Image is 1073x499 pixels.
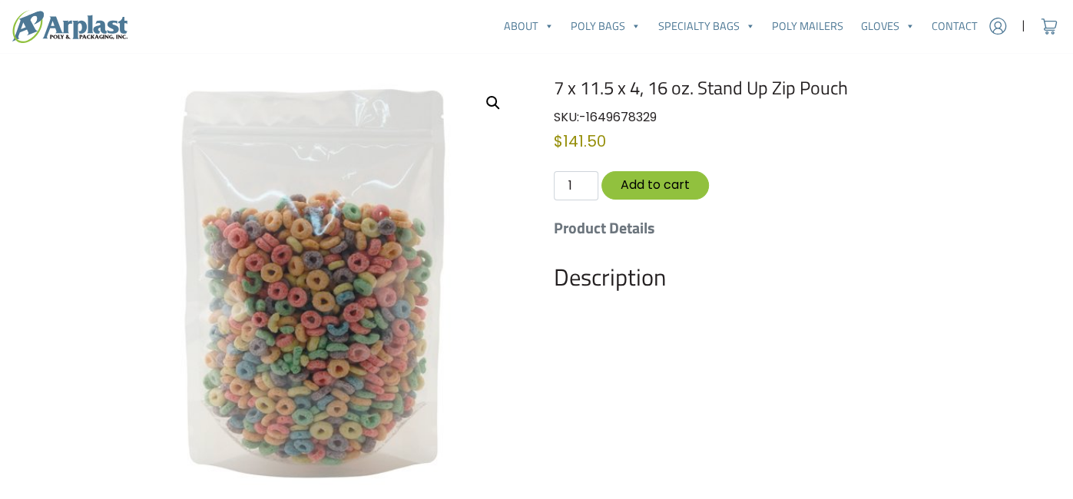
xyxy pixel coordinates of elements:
h5: Product Details [554,219,965,237]
span: | [1022,17,1025,35]
a: Gloves [852,11,922,41]
h2: Description [554,263,965,292]
button: Add to cart [601,171,709,200]
a: Poly Bags [562,11,649,41]
a: Poly Mailers [763,11,852,41]
span: SKU: [554,108,657,126]
img: 7 x 11.5 x 4, 16 oz. Stand Up Zip Pouch [108,77,520,488]
a: Contact [923,11,986,41]
a: Specialty Bags [650,11,763,41]
h1: 7 x 11.5 x 4, 16 oz. Stand Up Zip Pouch [554,77,965,99]
img: logo [12,10,128,43]
bdi: 141.50 [554,131,606,152]
a: View full-screen image gallery [479,89,507,117]
input: Qty [554,171,598,200]
a: About [495,11,562,41]
span: $ [554,131,563,152]
span: -1649678329 [579,108,657,126]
